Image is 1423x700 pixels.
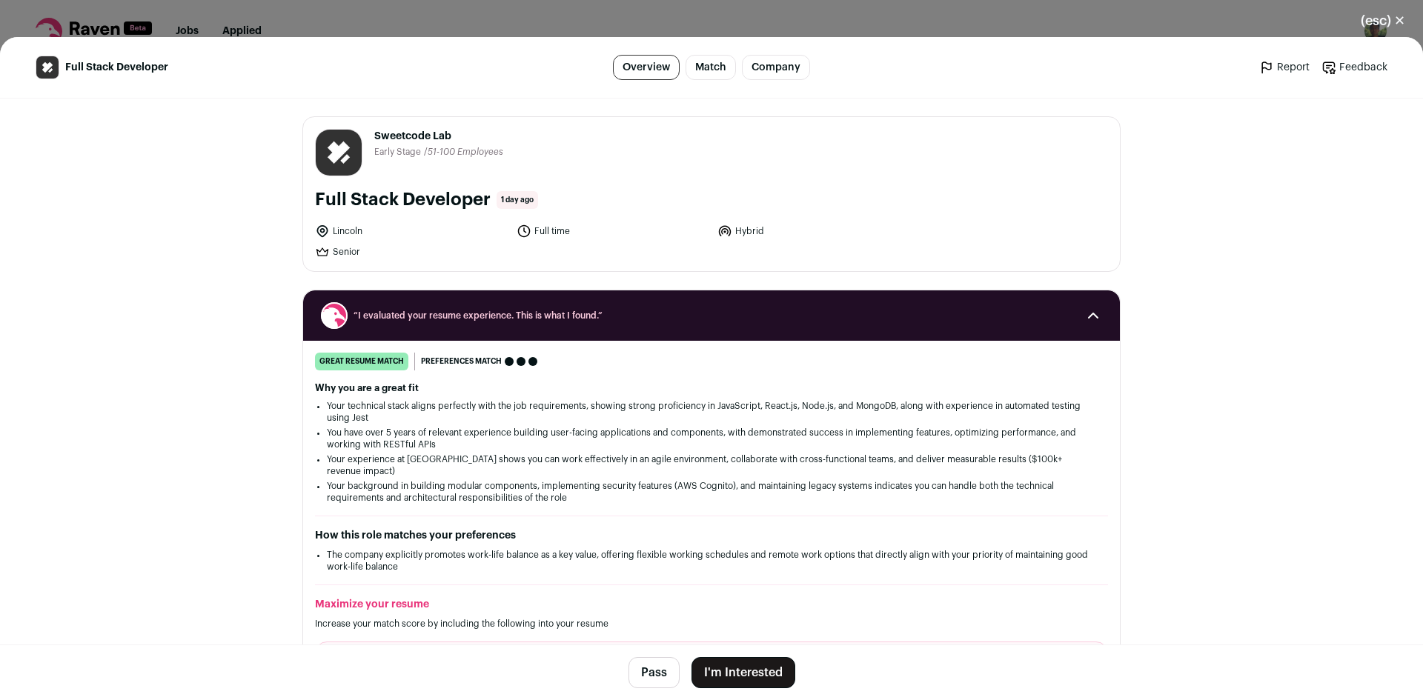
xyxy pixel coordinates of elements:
[354,310,1069,321] span: “I evaluated your resume experience. This is what I found.”
[691,657,795,688] button: I'm Interested
[315,597,1108,612] h2: Maximize your resume
[497,191,538,209] span: 1 day ago
[316,130,362,176] img: 7c9deb4eb0fa5d271ebc0f01ce0fcccc0d846eefda9598624e89955e96218953.jpg
[1343,4,1423,37] button: Close modal
[315,382,1108,394] h2: Why you are a great fit
[327,549,1096,573] li: The company explicitly promotes work-life balance as a key value, offering flexible working sched...
[686,55,736,80] a: Match
[65,60,168,75] span: Full Stack Developer
[327,480,1096,504] li: Your background in building modular components, implementing security features (AWS Cognito), and...
[327,400,1096,424] li: Your technical stack aligns perfectly with the job requirements, showing strong proficiency in Ja...
[327,453,1096,477] li: Your experience at [GEOGRAPHIC_DATA] shows you can work effectively in an agile environment, coll...
[421,354,502,369] span: Preferences match
[315,224,508,239] li: Lincoln
[517,224,709,239] li: Full time
[424,147,503,158] li: /
[374,129,503,144] span: Sweetcode Lab
[742,55,810,80] a: Company
[315,244,508,259] li: Senior
[327,427,1096,450] li: You have over 5 years of relevant experience building user-facing applications and components, wi...
[36,56,59,79] img: 7c9deb4eb0fa5d271ebc0f01ce0fcccc0d846eefda9598624e89955e96218953.jpg
[628,657,680,688] button: Pass
[315,618,1108,630] p: Increase your match score by including the following into your resume
[1259,60,1310,75] a: Report
[315,528,1108,543] h2: How this role matches your preferences
[613,55,680,80] a: Overview
[315,188,491,212] h1: Full Stack Developer
[1321,60,1387,75] a: Feedback
[374,147,424,158] li: Early Stage
[717,224,910,239] li: Hybrid
[315,353,408,370] div: great resume match
[428,147,503,156] span: 51-100 Employees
